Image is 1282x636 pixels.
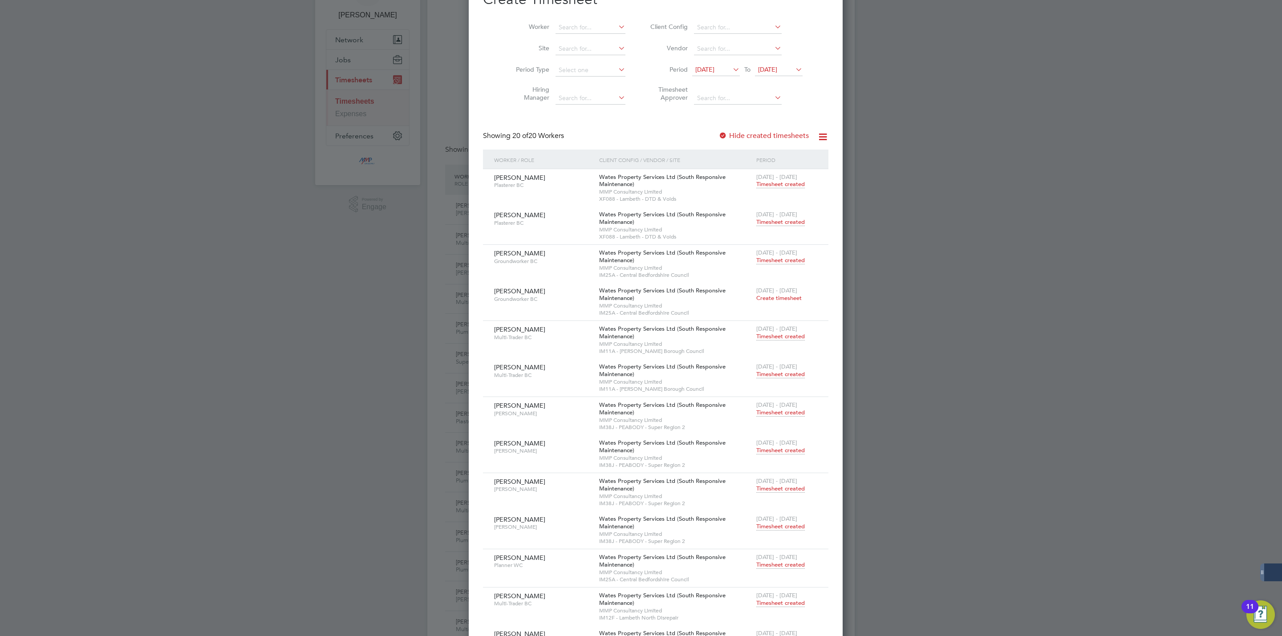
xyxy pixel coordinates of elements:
[512,131,564,140] span: 20 Workers
[494,478,545,486] span: [PERSON_NAME]
[599,264,752,271] span: MMP Consultancy Limited
[599,302,752,309] span: MMP Consultancy Limited
[756,515,797,523] span: [DATE] - [DATE]
[599,385,752,393] span: IM11A - [PERSON_NAME] Borough Council
[509,44,549,52] label: Site
[599,614,752,621] span: IM12F - Lambeth North Disrepair
[599,378,752,385] span: MMP Consultancy Limited
[756,446,805,454] span: Timesheet created
[599,439,726,454] span: Wates Property Services Ltd (South Responsive Maintenance)
[756,294,802,302] span: Create timesheet
[756,439,797,446] span: [DATE] - [DATE]
[599,515,726,530] span: Wates Property Services Ltd (South Responsive Maintenance)
[694,21,782,34] input: Search for...
[599,591,726,607] span: Wates Property Services Ltd (South Responsive Maintenance)
[599,401,726,416] span: Wates Property Services Ltd (South Responsive Maintenance)
[756,523,805,531] span: Timesheet created
[494,258,592,265] span: Groundworker BC
[756,218,805,226] span: Timesheet created
[599,477,726,492] span: Wates Property Services Ltd (South Responsive Maintenance)
[599,233,752,240] span: XF088 - Lambeth - DTD & Voids
[494,249,545,257] span: [PERSON_NAME]
[556,21,625,34] input: Search for...
[754,150,820,170] div: Period
[1246,600,1275,629] button: Open Resource Center, 11 new notifications
[597,150,754,170] div: Client Config / Vendor / Site
[494,174,545,182] span: [PERSON_NAME]
[756,591,797,599] span: [DATE] - [DATE]
[494,410,592,417] span: [PERSON_NAME]
[494,600,592,607] span: Multi-Trader BC
[494,486,592,493] span: [PERSON_NAME]
[494,296,592,303] span: Groundworker BC
[599,417,752,424] span: MMP Consultancy Limited
[1246,607,1254,618] div: 11
[599,462,752,469] span: IM38J - PEABODY - Super Region 2
[494,182,592,189] span: Plasterer BC
[494,401,545,409] span: [PERSON_NAME]
[742,64,753,75] span: To
[494,523,592,531] span: [PERSON_NAME]
[512,131,528,140] span: 20 of
[756,211,797,218] span: [DATE] - [DATE]
[599,538,752,545] span: IM38J - PEABODY - Super Region 2
[599,493,752,500] span: MMP Consultancy Limited
[648,23,688,31] label: Client Config
[694,92,782,105] input: Search for...
[756,370,805,378] span: Timesheet created
[494,211,545,219] span: [PERSON_NAME]
[718,131,809,140] label: Hide created timesheets
[494,515,545,523] span: [PERSON_NAME]
[492,150,597,170] div: Worker / Role
[599,348,752,355] span: IM11A - [PERSON_NAME] Borough Council
[599,500,752,507] span: IM38J - PEABODY - Super Region 2
[494,287,545,295] span: [PERSON_NAME]
[756,256,805,264] span: Timesheet created
[599,211,726,226] span: Wates Property Services Ltd (South Responsive Maintenance)
[648,85,688,101] label: Timesheet Approver
[756,180,805,188] span: Timesheet created
[756,409,805,417] span: Timesheet created
[756,363,797,370] span: [DATE] - [DATE]
[599,195,752,203] span: XF088 - Lambeth - DTD & Voids
[599,607,752,614] span: MMP Consultancy Limited
[756,287,797,294] span: [DATE] - [DATE]
[694,43,782,55] input: Search for...
[509,85,549,101] label: Hiring Manager
[648,65,688,73] label: Period
[556,43,625,55] input: Search for...
[509,23,549,31] label: Worker
[756,553,797,561] span: [DATE] - [DATE]
[599,531,752,538] span: MMP Consultancy Limited
[599,287,726,302] span: Wates Property Services Ltd (South Responsive Maintenance)
[494,592,545,600] span: [PERSON_NAME]
[494,325,545,333] span: [PERSON_NAME]
[756,332,805,340] span: Timesheet created
[599,424,752,431] span: IM38J - PEABODY - Super Region 2
[599,553,726,568] span: Wates Property Services Ltd (South Responsive Maintenance)
[695,65,714,73] span: [DATE]
[494,554,545,562] span: [PERSON_NAME]
[599,325,726,340] span: Wates Property Services Ltd (South Responsive Maintenance)
[756,401,797,409] span: [DATE] - [DATE]
[599,576,752,583] span: IM25A - Central Bedfordshire Council
[494,447,592,454] span: [PERSON_NAME]
[599,309,752,316] span: IM25A - Central Bedfordshire Council
[494,363,545,371] span: [PERSON_NAME]
[756,485,805,493] span: Timesheet created
[756,561,805,569] span: Timesheet created
[556,92,625,105] input: Search for...
[599,569,752,576] span: MMP Consultancy Limited
[599,454,752,462] span: MMP Consultancy Limited
[494,219,592,227] span: Plasterer BC
[599,340,752,348] span: MMP Consultancy Limited
[599,271,752,279] span: IM25A - Central Bedfordshire Council
[756,325,797,332] span: [DATE] - [DATE]
[756,173,797,181] span: [DATE] - [DATE]
[756,477,797,485] span: [DATE] - [DATE]
[599,363,726,378] span: Wates Property Services Ltd (South Responsive Maintenance)
[494,562,592,569] span: Planner WC
[494,439,545,447] span: [PERSON_NAME]
[483,131,566,141] div: Showing
[599,173,726,188] span: Wates Property Services Ltd (South Responsive Maintenance)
